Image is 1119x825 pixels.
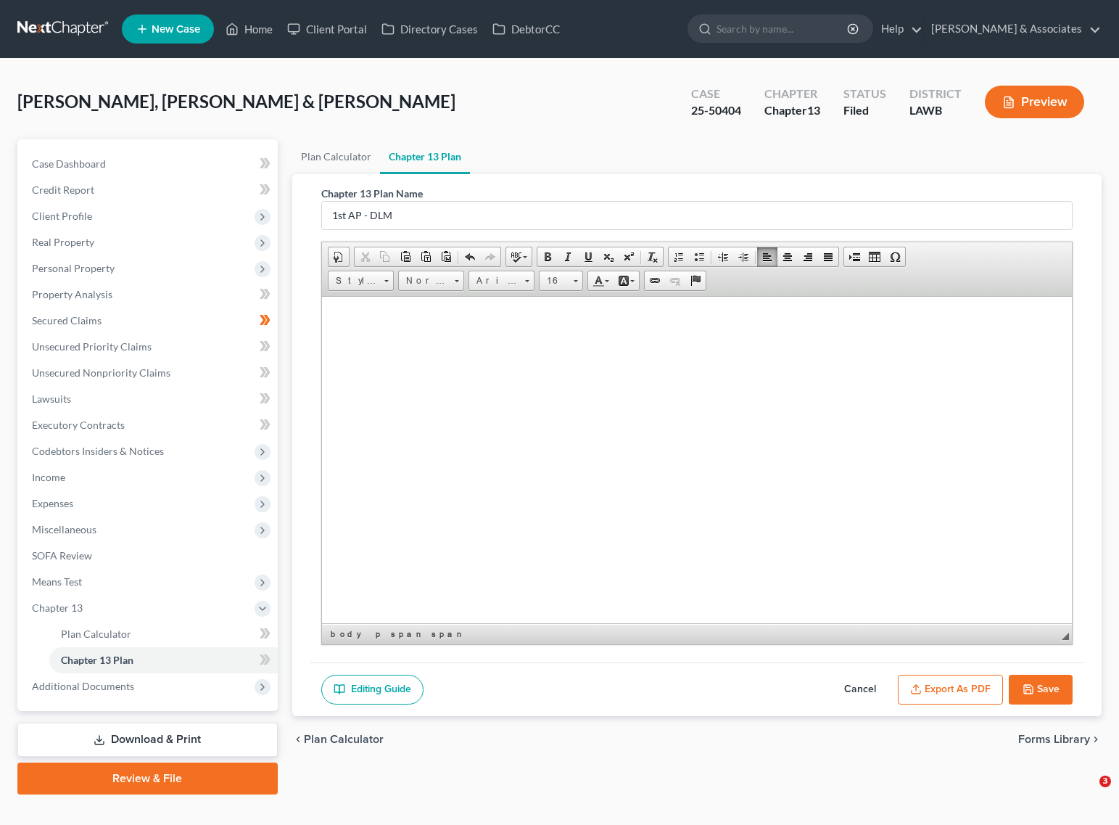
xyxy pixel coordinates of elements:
div: Chapter [764,102,820,119]
a: Align Left [757,247,777,266]
span: Credit Report [32,184,94,196]
span: Lawsuits [32,393,71,405]
a: [PERSON_NAME] & Associates [924,16,1101,42]
div: Status [843,86,886,102]
span: Unsecured Priority Claims [32,340,152,353]
a: Spell Checker [506,247,532,266]
span: Secured Claims [32,314,102,327]
a: Paste from Word [436,247,456,266]
a: Case Dashboard [20,151,278,177]
a: Plan Calculator [49,621,278,647]
a: Review & File [17,763,278,795]
a: 16 [539,271,583,291]
a: Document Properties [329,247,349,266]
a: Help [874,16,922,42]
iframe: Rich Text Editor, document-ckeditor [322,297,1072,623]
a: Table [864,247,885,266]
div: Case [691,86,741,102]
a: Undo [460,247,480,266]
a: Justify [818,247,838,266]
a: Increase Indent [733,247,753,266]
a: Client Portal [280,16,374,42]
span: Executory Contracts [32,419,125,431]
input: Search by name... [717,15,849,42]
a: Lawsuits [20,386,278,412]
div: District [909,86,962,102]
a: Copy [375,247,395,266]
span: Resize [1062,633,1069,640]
a: Home [218,16,280,42]
i: chevron_right [1090,734,1102,745]
iframe: Intercom live chat [1070,776,1104,810]
a: Paste as plain text [416,247,436,266]
a: Link [645,271,665,290]
span: Arial [469,271,520,290]
a: Secured Claims [20,308,278,334]
span: Personal Property [32,262,115,274]
a: Redo [480,247,500,266]
a: Superscript [619,247,639,266]
span: Chapter 13 [32,602,83,614]
input: Enter name... [322,202,1072,229]
a: Text Color [588,271,614,290]
span: Income [32,471,65,483]
a: Directory Cases [374,16,485,42]
span: Codebtors Insiders & Notices [32,445,164,457]
span: Case Dashboard [32,157,106,170]
span: Real Property [32,236,94,248]
span: Expenses [32,497,73,509]
div: LAWB [909,102,962,119]
a: Align Right [798,247,818,266]
span: Chapter 13 Plan [61,654,133,666]
a: Editing Guide [321,675,424,705]
span: Styles [329,271,379,290]
a: span element [429,627,468,641]
span: Client Profile [32,210,92,222]
a: SOFA Review [20,543,278,569]
a: Executory Contracts [20,412,278,438]
span: Miscellaneous [32,523,96,535]
a: Center [777,247,798,266]
span: 3 [1099,776,1111,787]
a: body element [328,627,371,641]
a: Decrease Indent [713,247,733,266]
span: New Case [152,24,200,35]
a: Styles [328,271,394,291]
a: Normal [398,271,464,291]
i: chevron_left [292,734,304,745]
a: Unlink [665,271,685,290]
span: SOFA Review [32,549,92,562]
button: chevron_left Plan Calculator [292,734,384,745]
a: span element [388,627,427,641]
a: Property Analysis [20,282,278,308]
span: Additional Documents [32,680,134,692]
a: Chapter 13 Plan [380,139,470,174]
button: Forms Library chevron_right [1018,734,1102,745]
a: Unsecured Nonpriority Claims [20,360,278,386]
a: Insert Page Break for Printing [844,247,864,266]
div: 25-50404 [691,102,741,119]
a: Unsecured Priority Claims [20,334,278,360]
a: DebtorCC [485,16,567,42]
a: p element [373,627,387,641]
a: Download & Print [17,723,278,757]
button: Preview [985,86,1084,118]
button: Cancel [828,675,892,705]
a: Subscript [598,247,619,266]
div: Chapter [764,86,820,102]
button: Export as PDF [898,675,1003,705]
span: Plan Calculator [61,628,131,640]
a: Cut [355,247,375,266]
span: Unsecured Nonpriority Claims [32,366,170,379]
a: Chapter 13 Plan [49,647,278,673]
a: Plan Calculator [292,139,380,174]
div: Filed [843,102,886,119]
span: [PERSON_NAME], [PERSON_NAME] & [PERSON_NAME] [17,91,455,112]
label: Chapter 13 Plan Name [321,186,423,201]
span: Means Test [32,575,82,588]
span: 16 [540,271,569,290]
a: Insert Special Character [885,247,905,266]
span: Normal [399,271,450,290]
a: Insert/Remove Numbered List [669,247,689,266]
a: Underline [578,247,598,266]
